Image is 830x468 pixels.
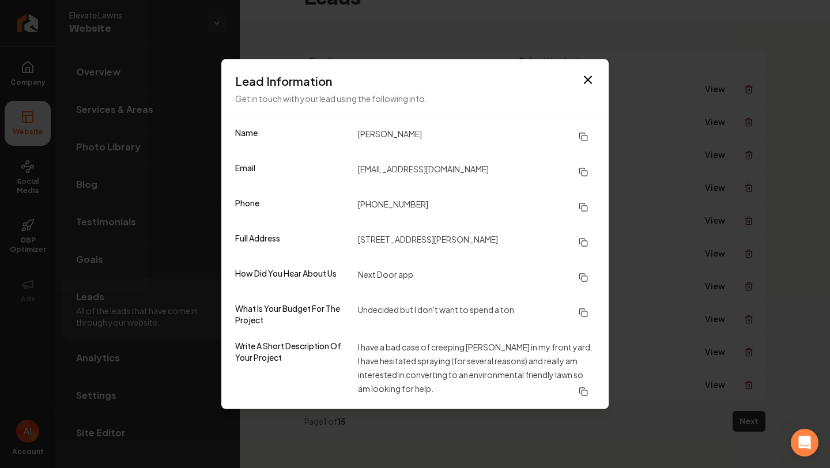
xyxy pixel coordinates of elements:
dt: Email [235,162,349,183]
dd: [PHONE_NUMBER] [358,197,595,218]
dt: What Is Your Budget For The Project [235,303,349,326]
dd: [PERSON_NAME] [358,127,595,148]
dt: How Did You Hear About Us [235,267,349,288]
dt: Write A Short Description Of Your Project [235,340,349,402]
dd: Next Door app [358,267,595,288]
dt: Full Address [235,232,349,253]
dd: I have a bad case of creeping [PERSON_NAME] in my front yard. I have hesitated spraying (for seve... [358,340,595,402]
dd: Undecided but I don't want to spend a ton [358,303,595,326]
h3: Lead Information [235,73,595,89]
dd: [EMAIL_ADDRESS][DOMAIN_NAME] [358,162,595,183]
dd: [STREET_ADDRESS][PERSON_NAME] [358,232,595,253]
p: Get in touch with your lead using the following info. [235,92,595,105]
dt: Name [235,127,349,148]
dt: Phone [235,197,349,218]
